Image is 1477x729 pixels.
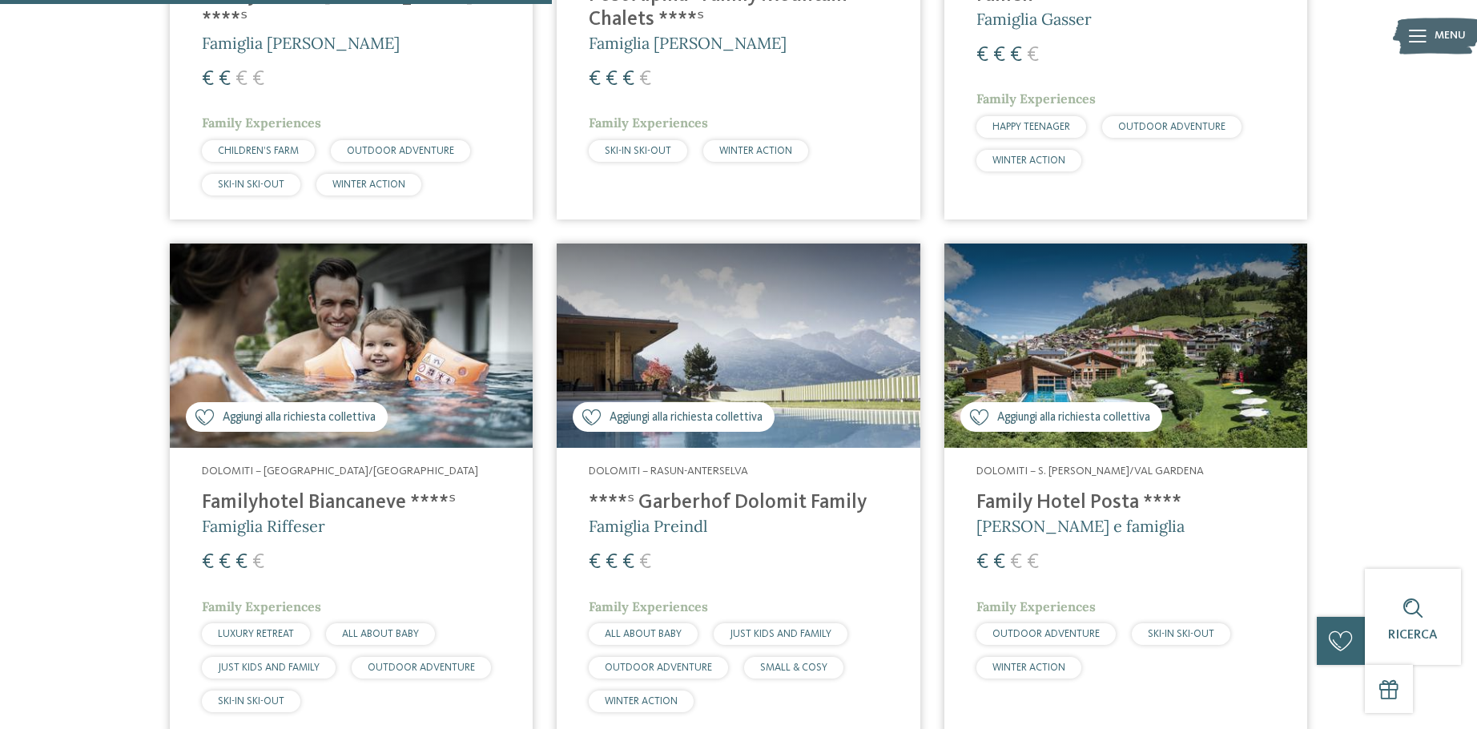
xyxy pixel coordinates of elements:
img: Cercate un hotel per famiglie? Qui troverete solo i migliori! [170,244,533,448]
span: OUTDOOR ADVENTURE [1118,122,1225,132]
span: LUXURY RETREAT [218,629,294,639]
h4: ****ˢ Garberhof Dolomit Family [589,491,887,515]
span: Dolomiti – Rasun-Anterselva [589,465,748,477]
span: Ricerca [1388,629,1438,642]
span: WINTER ACTION [992,663,1065,673]
span: JUST KIDS AND FAMILY [730,629,831,639]
span: Family Experiences [976,91,1096,107]
span: € [589,552,601,573]
span: OUTDOOR ADVENTURE [368,663,475,673]
span: ALL ABOUT BABY [342,629,419,639]
span: € [235,552,248,573]
span: € [1010,552,1022,573]
span: SKI-IN SKI-OUT [605,146,671,156]
img: Cercate un hotel per famiglie? Qui troverete solo i migliori! [557,244,920,448]
span: SKI-IN SKI-OUT [1148,629,1214,639]
span: Famiglia Gasser [976,9,1092,29]
span: € [1027,552,1039,573]
span: ALL ABOUT BABY [605,629,682,639]
span: CHILDREN’S FARM [218,146,299,156]
span: € [639,552,651,573]
span: Family Experiences [202,598,321,614]
span: OUTDOOR ADVENTURE [992,629,1100,639]
span: HAPPY TEENAGER [992,122,1070,132]
span: € [202,552,214,573]
h4: Familyhotel Biancaneve ****ˢ [202,491,501,515]
span: Dolomiti – S. [PERSON_NAME]/Val Gardena [976,465,1204,477]
h4: Family Hotel Posta **** [976,491,1275,515]
span: Family Experiences [589,598,708,614]
span: WINTER ACTION [332,179,405,190]
span: € [1027,45,1039,66]
span: SKI-IN SKI-OUT [218,179,284,190]
span: Aggiungi alla richiesta collettiva [223,409,376,426]
span: SMALL & COSY [760,663,827,673]
span: SKI-IN SKI-OUT [218,696,284,707]
span: € [219,552,231,573]
span: € [606,552,618,573]
span: € [252,69,264,90]
span: Famiglia [PERSON_NAME] [589,33,787,53]
span: Aggiungi alla richiesta collettiva [997,409,1150,426]
span: € [606,69,618,90]
span: [PERSON_NAME] e famiglia [976,516,1185,536]
span: € [1010,45,1022,66]
span: € [622,552,634,573]
span: Family Experiences [202,115,321,131]
span: WINTER ACTION [992,155,1065,166]
span: Family Experiences [589,115,708,131]
span: JUST KIDS AND FAMILY [218,663,320,673]
span: € [219,69,231,90]
span: € [993,45,1005,66]
span: Famiglia Preindl [589,516,707,536]
span: € [976,45,988,66]
span: WINTER ACTION [605,696,678,707]
span: OUTDOOR ADVENTURE [347,146,454,156]
span: Famiglia Riffeser [202,516,325,536]
span: Dolomiti – [GEOGRAPHIC_DATA]/[GEOGRAPHIC_DATA] [202,465,478,477]
span: € [589,69,601,90]
span: € [252,552,264,573]
span: WINTER ACTION [719,146,792,156]
span: € [976,552,988,573]
span: € [622,69,634,90]
span: OUTDOOR ADVENTURE [605,663,712,673]
img: Cercate un hotel per famiglie? Qui troverete solo i migliori! [944,244,1307,448]
span: € [639,69,651,90]
span: Family Experiences [976,598,1096,614]
span: € [202,69,214,90]
span: € [235,69,248,90]
span: Aggiungi alla richiesta collettiva [610,409,763,426]
span: € [993,552,1005,573]
span: Famiglia [PERSON_NAME] [202,33,400,53]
